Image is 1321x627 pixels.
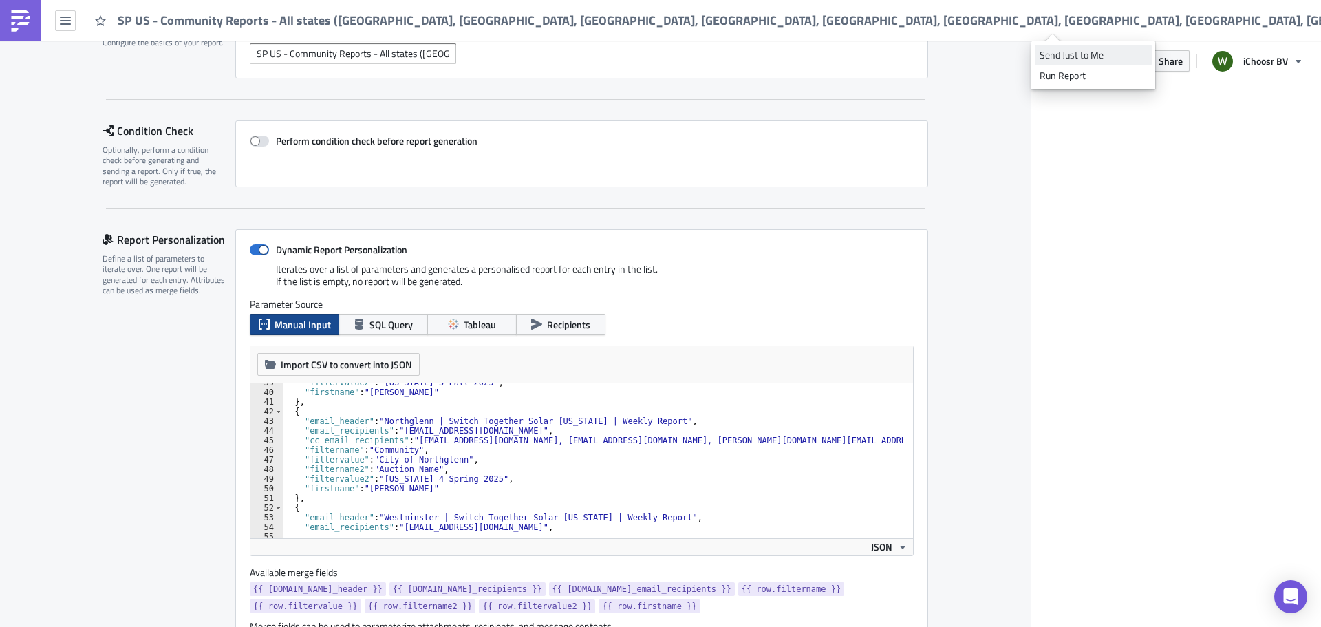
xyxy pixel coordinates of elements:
[866,539,913,555] button: JSON
[393,582,542,596] span: {{ [DOMAIN_NAME]_recipients }}
[250,407,283,416] div: 42
[6,36,637,63] span: Thank you for helping us make the Switch Together Solar program a success! Enclosed is a weekly r...
[253,599,358,613] span: {{ row.filtervalue }}
[42,52,637,63] span: Also included is an overview report for your region, which shows the overall level of participati...
[10,10,32,32] img: PushMetrics
[1136,50,1190,72] button: Share
[250,532,283,542] div: 55
[250,599,361,613] a: {{ row.filtervalue }}
[1243,54,1288,68] span: iChoosr BV
[549,582,735,596] a: {{ [DOMAIN_NAME]_email_recipients }}
[250,298,914,310] label: Parameter Source
[250,314,339,335] button: Manual Input
[1040,69,1147,83] div: Run Report
[738,582,845,596] a: {{ row.filtername }}
[250,465,283,474] div: 48
[250,387,283,397] div: 40
[250,513,283,522] div: 53
[368,599,473,613] span: {{ row.filtername2 }}
[1211,50,1234,73] img: Avatar
[369,317,413,332] span: SQL Query
[103,145,226,187] div: Optionally, perform a condition check before generating and sending a report. Only if true, the r...
[516,314,605,335] button: Recipients
[103,120,235,141] div: Condition Check
[250,397,283,407] div: 41
[250,426,283,436] div: 44
[250,566,353,579] label: Available merge fields
[1040,48,1147,62] div: Send Just to Me
[250,503,283,513] div: 52
[250,455,283,465] div: 47
[482,599,592,613] span: {{ row.filtervalue2 }}
[250,445,283,455] div: 46
[602,599,696,613] span: {{ row.firstname }}
[6,77,322,87] span: If you have any questions, please don’t hesitate to reach out to the team in CC.
[389,582,546,596] a: {{ [DOMAIN_NAME]_recipients }}
[281,357,412,372] span: Import CSV to convert into JSON
[250,522,283,532] div: 54
[103,37,226,47] div: Configure the basics of your report.
[871,540,892,554] span: JSON
[250,493,283,503] div: 51
[276,134,477,148] strong: Perform condition check before report generation
[275,317,331,332] span: Manual Input
[103,229,235,250] div: Report Personalization
[1204,46,1311,76] button: iChoosr BV
[250,436,283,445] div: 45
[547,317,590,332] span: Recipients
[6,11,85,21] span: Hi {{row.firstname}},
[1274,580,1307,613] div: Open Intercom Messenger
[253,582,383,596] span: {{ [DOMAIN_NAME]_header }}
[6,8,657,140] body: Rich Text Area. Press ALT-0 for help.
[276,242,407,257] strong: Dynamic Report Personalization
[6,102,56,112] span: Best wishes,
[599,599,700,613] a: {{ row.firstname }}
[365,599,476,613] a: {{ row.filtername2 }}
[250,474,283,484] div: 49
[250,263,914,298] div: Iterates over a list of parameters and generates a personalised report for each entry in the list...
[257,353,420,376] button: Import CSV to convert into JSON
[742,582,841,596] span: {{ row.filtername }}
[427,314,517,335] button: Tableau
[479,599,595,613] a: {{ row.filtervalue2 }}
[464,317,496,332] span: Tableau
[552,582,731,596] span: {{ [DOMAIN_NAME]_email_recipients }}
[339,314,428,335] button: SQL Query
[250,582,386,596] a: {{ [DOMAIN_NAME]_header }}
[1159,54,1183,68] span: Share
[250,416,283,426] div: 43
[250,484,283,493] div: 50
[103,253,226,296] div: Define a list of parameters to iterate over. One report will be generated for each entry. Attribu...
